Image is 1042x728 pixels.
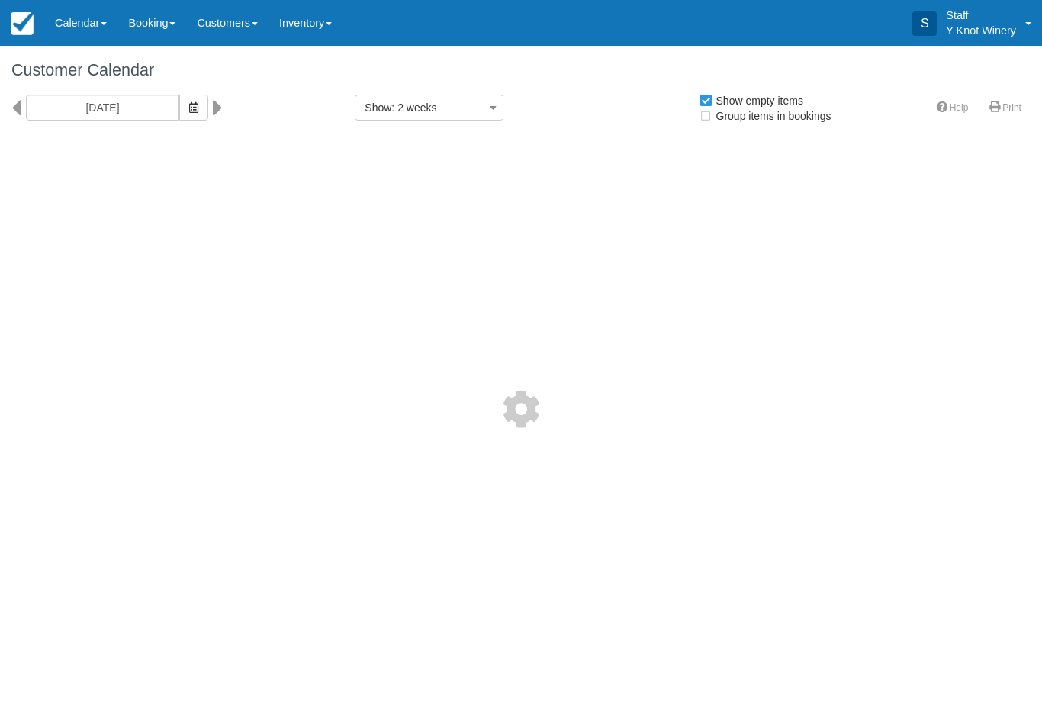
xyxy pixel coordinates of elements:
span: : 2 weeks [391,101,436,114]
p: Y Knot Winery [946,23,1016,38]
div: S [912,11,937,36]
label: Group items in bookings [699,105,841,127]
span: Show empty items [699,95,815,105]
a: Help [928,97,978,119]
button: Show: 2 weeks [355,95,503,121]
img: checkfront-main-nav-mini-logo.png [11,12,34,35]
h1: Customer Calendar [11,61,1031,79]
label: Show empty items [699,89,813,112]
span: Group items in bookings [699,110,844,121]
p: Staff [946,8,1016,23]
a: Print [980,97,1031,119]
span: Show [365,101,391,114]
